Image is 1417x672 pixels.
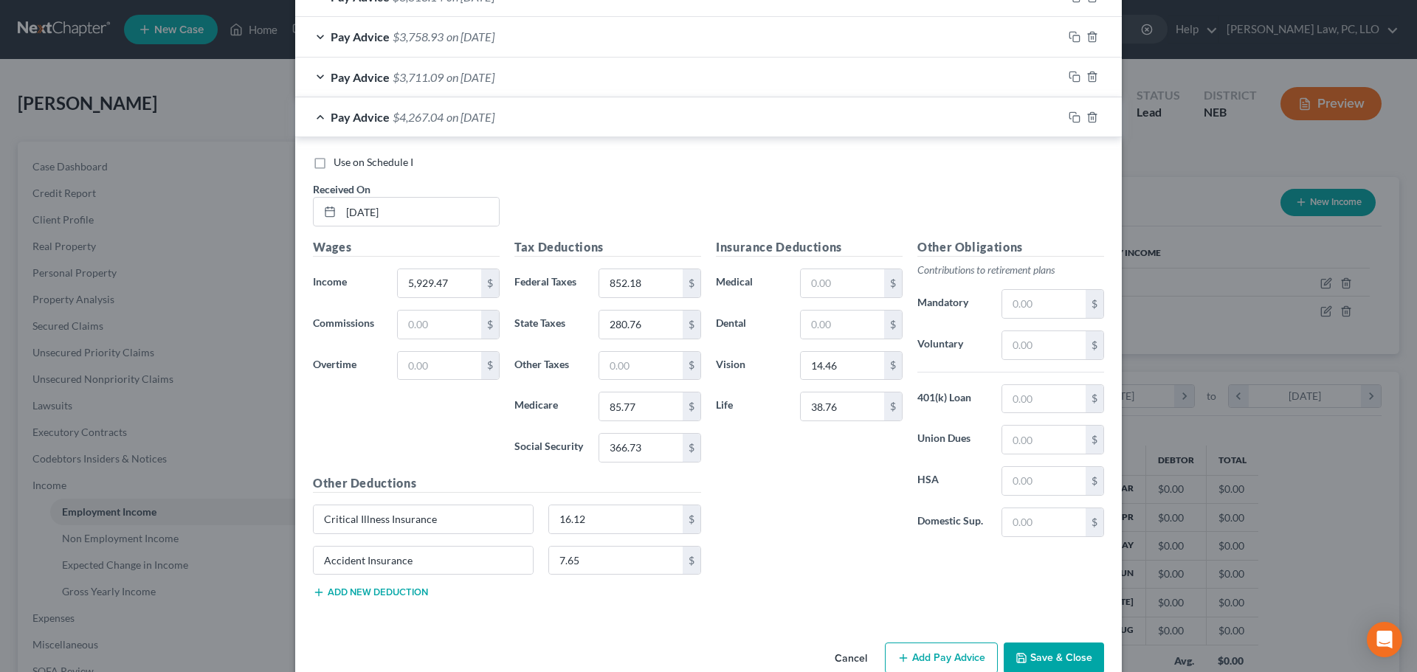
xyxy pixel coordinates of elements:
[481,311,499,339] div: $
[910,425,994,454] label: Union Dues
[910,330,994,360] label: Voluntary
[1086,385,1103,413] div: $
[393,70,444,84] span: $3,711.09
[1086,467,1103,495] div: $
[314,547,533,575] input: Specify...
[683,311,700,339] div: $
[683,434,700,462] div: $
[313,183,370,195] span: Received On
[884,269,902,297] div: $
[884,392,902,420] div: $
[683,505,700,533] div: $
[716,238,903,257] h5: Insurance Deductions
[683,547,700,575] div: $
[331,110,390,124] span: Pay Advice
[507,351,591,381] label: Other Taxes
[314,505,533,533] input: Specify...
[801,392,884,420] input: 0.00
[507,392,591,421] label: Medicare
[599,392,683,420] input: 0.00
[683,392,700,420] div: $
[599,434,683,462] input: 0.00
[1002,508,1086,536] input: 0.00
[334,156,413,168] span: Use on Schedule I
[910,466,994,496] label: HSA
[599,311,683,339] input: 0.00
[801,269,884,297] input: 0.00
[884,352,902,380] div: $
[910,289,994,319] label: Mandatory
[313,474,701,493] h5: Other Deductions
[1086,426,1103,454] div: $
[599,352,683,380] input: 0.00
[481,269,499,297] div: $
[1002,331,1086,359] input: 0.00
[481,352,499,380] div: $
[306,351,390,381] label: Overtime
[917,238,1104,257] h5: Other Obligations
[683,352,700,380] div: $
[801,352,884,380] input: 0.00
[393,30,444,44] span: $3,758.93
[910,384,994,414] label: 401(k) Loan
[398,311,481,339] input: 0.00
[1002,467,1086,495] input: 0.00
[313,275,347,288] span: Income
[331,70,390,84] span: Pay Advice
[708,351,793,381] label: Vision
[1086,331,1103,359] div: $
[549,505,683,533] input: 0.00
[507,269,591,298] label: Federal Taxes
[313,238,500,257] h5: Wages
[313,586,428,598] button: Add new deduction
[1002,385,1086,413] input: 0.00
[398,352,481,380] input: 0.00
[1002,426,1086,454] input: 0.00
[1367,622,1402,657] div: Open Intercom Messenger
[507,433,591,463] label: Social Security
[447,30,494,44] span: on [DATE]
[514,238,701,257] h5: Tax Deductions
[549,547,683,575] input: 0.00
[599,269,683,297] input: 0.00
[507,310,591,339] label: State Taxes
[447,110,494,124] span: on [DATE]
[683,269,700,297] div: $
[341,198,499,226] input: MM/DD/YYYY
[917,263,1104,277] p: Contributions to retirement plans
[331,30,390,44] span: Pay Advice
[1002,290,1086,318] input: 0.00
[708,310,793,339] label: Dental
[708,392,793,421] label: Life
[801,311,884,339] input: 0.00
[1086,290,1103,318] div: $
[910,508,994,537] label: Domestic Sup.
[393,110,444,124] span: $4,267.04
[708,269,793,298] label: Medical
[884,311,902,339] div: $
[398,269,481,297] input: 0.00
[447,70,494,84] span: on [DATE]
[1086,508,1103,536] div: $
[306,310,390,339] label: Commissions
